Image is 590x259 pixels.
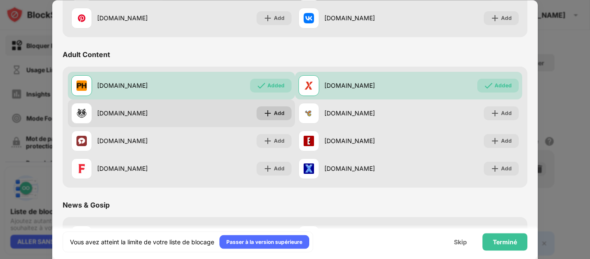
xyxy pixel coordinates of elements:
[76,80,87,91] img: favicons
[324,109,409,118] div: [DOMAIN_NAME]
[324,14,409,23] div: [DOMAIN_NAME]
[454,238,467,245] div: Skip
[324,164,409,173] div: [DOMAIN_NAME]
[63,201,110,209] div: News & Gosip
[304,13,314,23] img: favicons
[501,164,512,173] div: Add
[304,163,314,174] img: favicons
[267,81,285,90] div: Added
[324,81,409,90] div: [DOMAIN_NAME]
[501,137,512,145] div: Add
[274,109,285,118] div: Add
[63,50,110,59] div: Adult Content
[76,108,87,118] img: favicons
[274,137,285,145] div: Add
[274,14,285,22] div: Add
[304,80,314,91] img: favicons
[324,137,409,146] div: [DOMAIN_NAME]
[97,14,181,23] div: [DOMAIN_NAME]
[501,109,512,118] div: Add
[304,108,314,118] img: favicons
[274,164,285,173] div: Add
[226,237,302,246] div: Passer à la version supérieure
[97,81,181,90] div: [DOMAIN_NAME]
[97,109,181,118] div: [DOMAIN_NAME]
[97,137,181,146] div: [DOMAIN_NAME]
[70,237,214,246] div: Vous avez atteint la limite de votre liste de blocage
[501,14,512,22] div: Add
[495,81,512,90] div: Added
[76,13,87,23] img: favicons
[493,238,517,245] div: Terminé
[76,136,87,146] img: favicons
[76,163,87,174] img: favicons
[304,136,314,146] img: favicons
[97,164,181,173] div: [DOMAIN_NAME]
